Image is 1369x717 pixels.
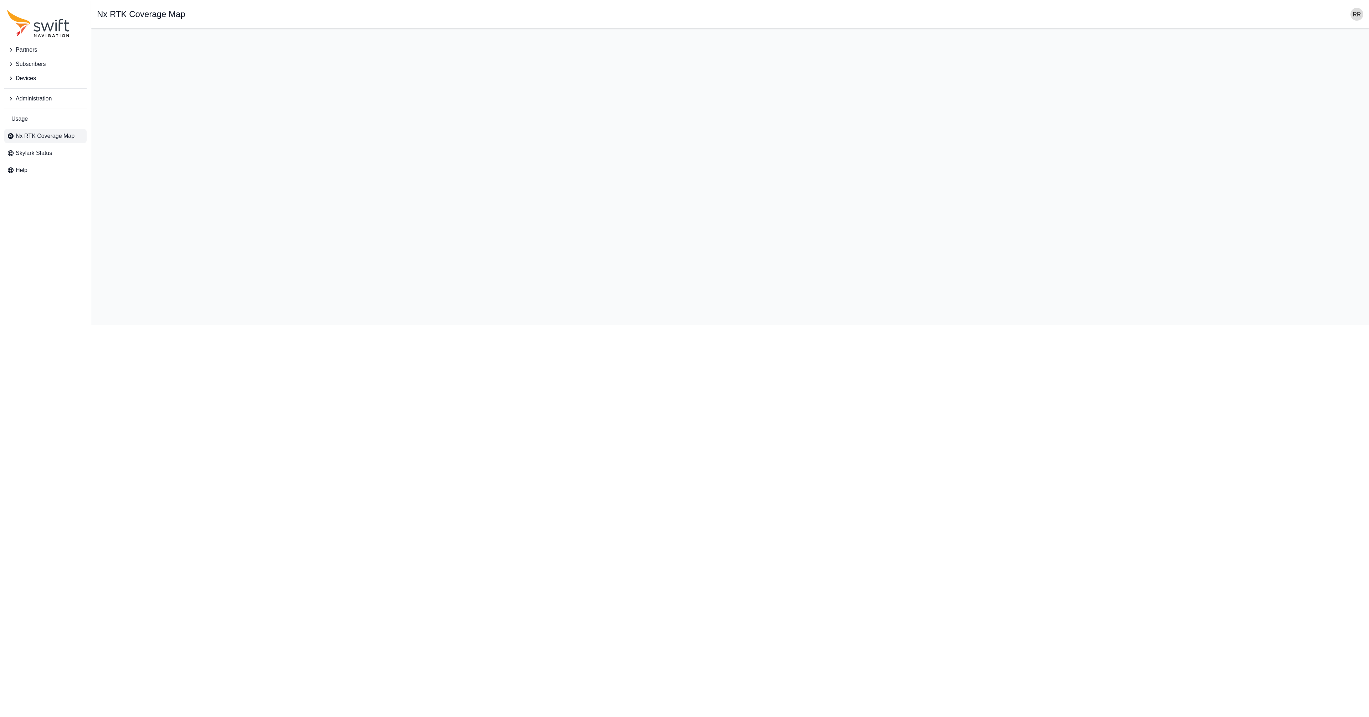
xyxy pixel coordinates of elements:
[1350,8,1363,21] img: user photo
[97,10,185,19] h1: Nx RTK Coverage Map
[4,71,87,85] button: Devices
[16,166,27,175] span: Help
[16,94,52,103] span: Administration
[4,112,87,126] a: Usage
[4,57,87,71] button: Subscribers
[4,129,87,143] a: Nx RTK Coverage Map
[4,43,87,57] button: Partners
[4,92,87,106] button: Administration
[16,60,46,68] span: Subscribers
[11,115,28,123] span: Usage
[97,34,1363,319] iframe: RTK Map
[16,74,36,83] span: Devices
[16,149,52,157] span: Skylark Status
[4,163,87,177] a: Help
[16,46,37,54] span: Partners
[4,146,87,160] a: Skylark Status
[16,132,75,140] span: Nx RTK Coverage Map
